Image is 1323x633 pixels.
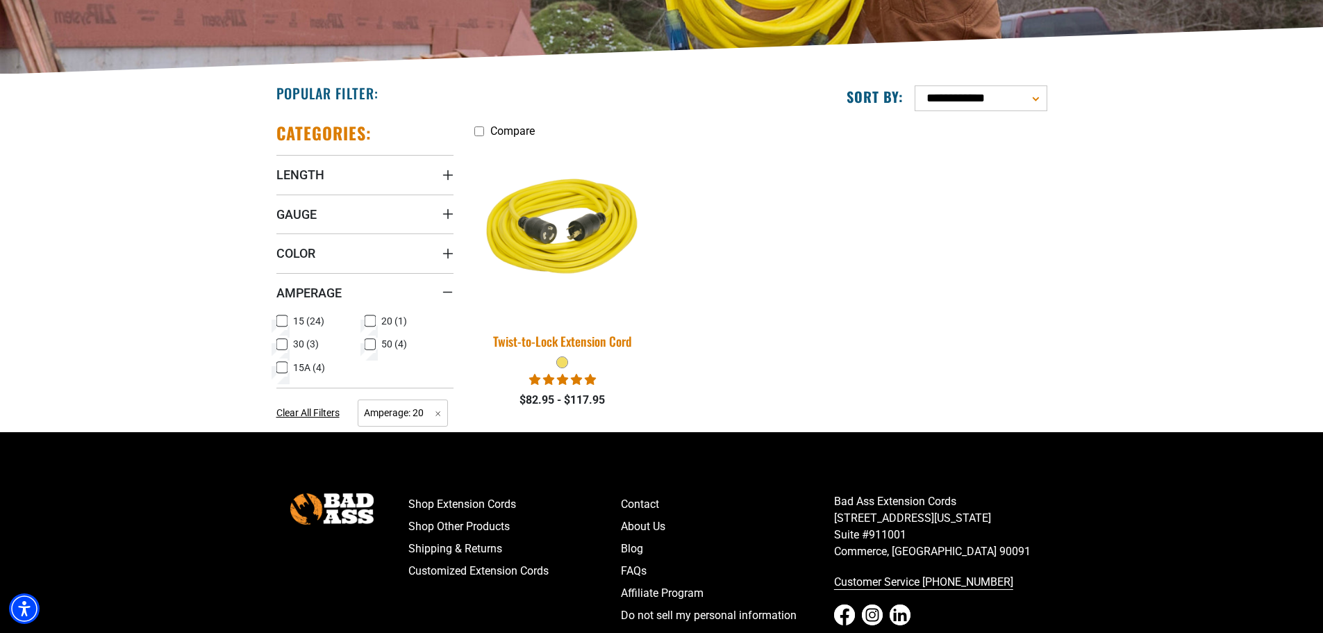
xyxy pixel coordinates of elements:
[276,122,372,144] h2: Categories:
[621,538,834,560] a: Blog
[408,560,622,582] a: Customized Extension Cords
[293,363,325,372] span: 15A (4)
[293,339,319,349] span: 30 (3)
[490,124,535,138] span: Compare
[358,400,448,427] span: Amperage: 20
[621,516,834,538] a: About Us
[290,493,374,525] img: Bad Ass Extension Cords
[621,582,834,605] a: Affiliate Program
[529,373,596,386] span: 5.00 stars
[9,593,40,624] div: Accessibility Menu
[834,493,1047,560] p: Bad Ass Extension Cords [STREET_ADDRESS][US_STATE] Suite #911001 Commerce, [GEOGRAPHIC_DATA] 90091
[276,84,378,102] h2: Popular Filter:
[276,285,342,301] span: Amperage
[276,206,317,222] span: Gauge
[621,493,834,516] a: Contact
[381,339,407,349] span: 50 (4)
[474,145,651,356] a: yellow Twist-to-Lock Extension Cord
[276,245,315,261] span: Color
[276,195,454,233] summary: Gauge
[276,155,454,194] summary: Length
[834,605,855,625] a: Facebook - open in a new tab
[276,406,345,420] a: Clear All Filters
[621,605,834,627] a: Do not sell my personal information
[465,142,660,320] img: yellow
[890,605,910,625] a: LinkedIn - open in a new tab
[834,571,1047,593] a: call 833-674-1699
[276,233,454,272] summary: Color
[474,392,651,409] div: $82.95 - $117.95
[358,406,448,419] a: Amperage: 20
[847,88,904,106] label: Sort by:
[276,167,324,183] span: Length
[408,538,622,560] a: Shipping & Returns
[408,516,622,538] a: Shop Other Products
[408,493,622,516] a: Shop Extension Cords
[474,335,651,347] div: Twist-to-Lock Extension Cord
[293,316,324,326] span: 15 (24)
[276,407,340,418] span: Clear All Filters
[621,560,834,582] a: FAQs
[862,605,883,625] a: Instagram - open in a new tab
[276,273,454,312] summary: Amperage
[381,316,407,326] span: 20 (1)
